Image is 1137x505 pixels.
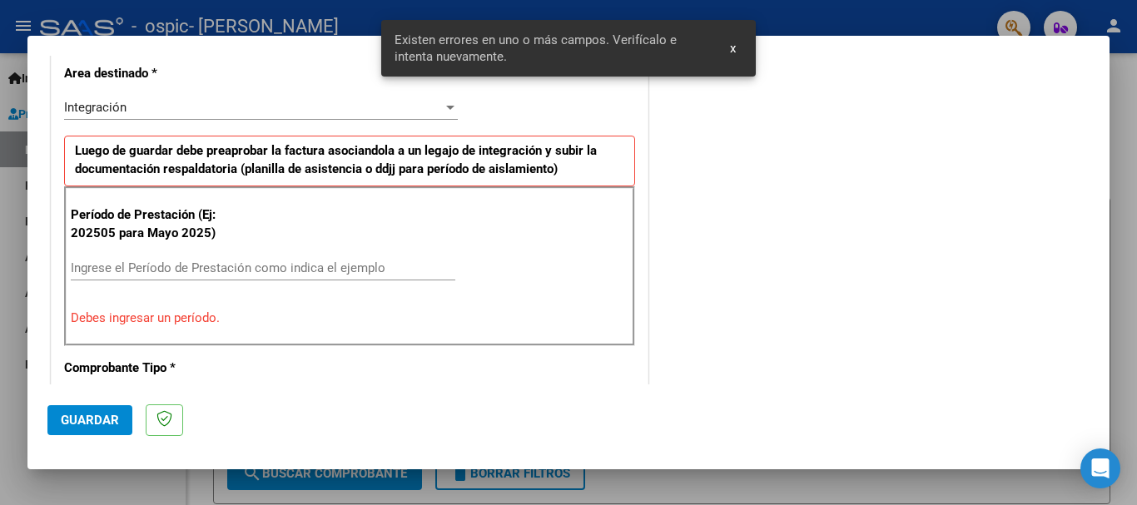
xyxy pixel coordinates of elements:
p: Area destinado * [64,64,236,83]
p: Período de Prestación (Ej: 202505 para Mayo 2025) [71,205,238,243]
button: Guardar [47,405,132,435]
button: x [717,33,749,63]
div: Open Intercom Messenger [1080,448,1120,488]
strong: Luego de guardar debe preaprobar la factura asociandola a un legajo de integración y subir la doc... [75,143,597,177]
span: Existen errores en uno o más campos. Verifícalo e intenta nuevamente. [395,32,711,65]
p: Debes ingresar un período. [71,309,628,328]
span: Integración [64,100,127,115]
p: Comprobante Tipo * [64,359,236,378]
span: Guardar [61,413,119,428]
span: x [730,41,736,56]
